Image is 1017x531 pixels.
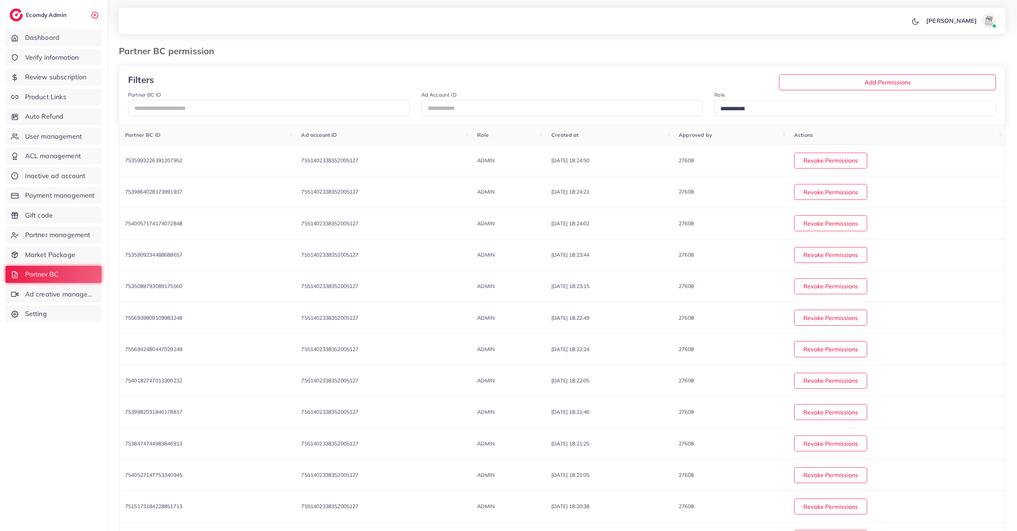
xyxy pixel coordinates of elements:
[26,11,68,18] h2: Ecomdy Admin
[551,409,589,415] span: [DATE] 18:21:46
[25,112,64,121] span: Auto Refund
[551,503,589,510] span: [DATE] 18:20:38
[25,171,86,181] span: Inactive ad account
[679,157,694,164] span: 27608
[10,8,68,21] a: logoEcomdy Admin
[551,315,589,321] span: [DATE] 18:22:49
[477,283,494,289] span: ADMIN
[679,377,694,384] span: 27608
[551,132,579,138] span: Created at
[25,230,90,240] span: Partner management
[6,167,101,184] a: Inactive ad account
[6,266,101,283] a: Partner BC
[794,247,867,263] button: Revoke Permissions
[6,108,101,125] a: Auto Refund
[6,187,101,204] a: Payment management
[477,251,494,258] span: ADMIN
[679,283,694,289] span: 27608
[125,346,182,353] span: 7556942480447029249
[679,251,694,258] span: 27608
[301,377,358,384] span: 7551402338352005127
[125,157,182,164] span: 7535993226391207952
[551,377,589,384] span: [DATE] 18:22:05
[125,377,182,384] span: 7540182747013300232
[301,472,358,478] span: 7551402338352005127
[25,92,66,102] span: Product Links
[6,88,101,105] a: Product Links
[679,440,694,447] span: 27608
[125,440,182,447] span: 7538474744983846913
[6,246,101,263] a: Market Package
[301,440,358,447] span: 7551402338352005127
[128,91,161,98] label: Partner BC ID
[679,132,712,138] span: Approved by
[6,286,101,303] a: Ad creative management
[6,147,101,164] a: ACL management
[477,440,494,447] span: ADMIN
[679,409,694,415] span: 27608
[477,220,494,227] span: ADMIN
[551,283,589,289] span: [DATE] 18:23:15
[926,16,977,25] p: [PERSON_NAME]
[301,315,358,321] span: 7551402338352005127
[794,215,867,231] button: Revoke Permissions
[477,132,489,138] span: Role
[25,72,87,82] span: Review subscription
[125,503,182,510] span: 7515173184228851713
[6,226,101,243] a: Partner management
[125,283,182,289] span: 7535089793089175560
[301,503,358,510] span: 7551402338352005127
[10,8,23,21] img: logo
[25,250,75,260] span: Market Package
[794,153,867,169] button: Revoke Permissions
[25,151,81,161] span: ACL management
[301,220,358,227] span: 7551402338352005127
[794,341,867,357] button: Revoke Permissions
[794,132,813,138] span: Actions
[982,13,996,28] img: avatar
[477,315,494,321] span: ADMIN
[551,157,589,164] span: [DATE] 18:24:50
[477,346,494,353] span: ADMIN
[794,310,867,326] button: Revoke Permissions
[25,53,79,62] span: Verify information
[679,346,694,353] span: 27608
[679,188,694,195] span: 27608
[551,346,589,353] span: [DATE] 18:22:24
[794,373,867,389] button: Revoke Permissions
[301,132,337,138] span: Ad account ID
[25,211,53,220] span: Gift code
[6,29,101,46] a: Dashboard
[25,132,82,141] span: User management
[125,315,182,321] span: 7556939809109983248
[794,435,867,451] button: Revoke Permissions
[714,100,996,116] div: Search for option
[714,91,725,98] label: Role
[301,157,358,164] span: 7551402338352005127
[477,472,494,478] span: ADMIN
[125,220,182,227] span: 7540057174174072848
[794,404,867,420] button: Revoke Permissions
[25,289,96,299] span: Ad creative management
[6,305,101,322] a: Setting
[551,188,589,195] span: [DATE] 18:24:21
[301,251,358,258] span: 7551402338352005127
[125,251,182,258] span: 7535909234488688657
[794,184,867,200] button: Revoke Permissions
[551,472,589,478] span: [DATE] 18:21:05
[922,13,999,28] a: [PERSON_NAME]avatar
[301,188,358,195] span: 7551402338352005127
[25,309,47,319] span: Setting
[125,132,161,138] span: Partner BC ID
[477,157,494,164] span: ADMIN
[794,499,867,514] button: Revoke Permissions
[6,49,101,66] a: Verify information
[125,188,182,195] span: 7539864028173991937
[128,74,273,85] h3: Filters
[477,377,494,384] span: ADMIN
[679,220,694,227] span: 27608
[477,409,494,415] span: ADMIN
[301,346,358,353] span: 7551402338352005127
[477,503,494,510] span: ADMIN
[125,472,182,478] span: 7540527147753340945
